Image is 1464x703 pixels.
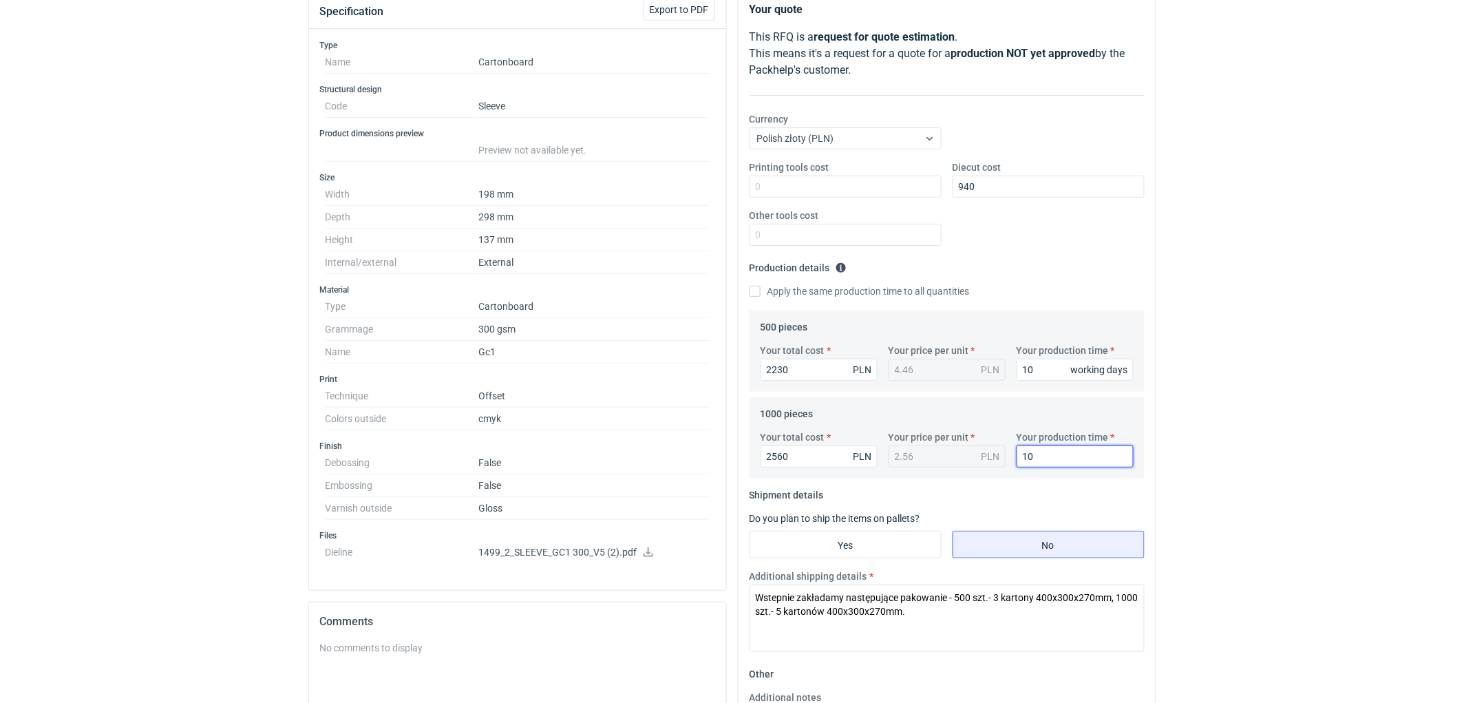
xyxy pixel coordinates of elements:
[326,229,479,251] dt: Height
[953,531,1145,558] label: No
[479,408,710,430] dd: cmyk
[326,51,479,74] dt: Name
[750,531,942,558] label: Yes
[650,5,709,14] span: Export to PDF
[479,385,710,408] dd: Offset
[320,284,715,295] h3: Material
[326,318,479,341] dt: Grammage
[750,569,867,583] label: Additional shipping details
[479,51,710,74] dd: Cartonboard
[479,206,710,229] dd: 298 mm
[761,316,808,333] legend: 500 pieces
[761,359,878,381] input: 0
[1071,363,1128,377] div: working days
[750,176,942,198] input: 0
[750,112,789,126] label: Currency
[326,408,479,430] dt: Colors outside
[1017,445,1134,468] input: 0
[326,95,479,118] dt: Code
[761,344,825,357] label: Your total cost
[750,3,803,16] strong: Your quote
[761,403,814,419] legend: 1000 pieces
[761,445,878,468] input: 0
[479,341,710,364] dd: Gc1
[951,47,1096,60] strong: production NOT yet approved
[479,497,710,520] dd: Gloss
[1017,430,1109,444] label: Your production time
[479,318,710,341] dd: 300 gsm
[889,344,969,357] label: Your price per unit
[479,95,710,118] dd: Sleeve
[320,40,715,51] h3: Type
[320,613,715,630] h2: Comments
[479,145,587,156] span: Preview not available yet.
[750,257,847,273] legend: Production details
[750,284,970,298] label: Apply the same production time to all quantities
[320,374,715,385] h3: Print
[479,229,710,251] dd: 137 mm
[1017,344,1109,357] label: Your production time
[479,452,710,474] dd: False
[982,450,1000,463] div: PLN
[320,172,715,183] h3: Size
[814,30,955,43] strong: request for quote estimation
[479,474,710,497] dd: False
[320,128,715,139] h3: Product dimensions preview
[326,251,479,274] dt: Internal/external
[326,541,479,569] dt: Dieline
[761,430,825,444] label: Your total cost
[889,430,969,444] label: Your price per unit
[326,295,479,318] dt: Type
[750,160,829,174] label: Printing tools cost
[320,441,715,452] h3: Finish
[853,450,872,463] div: PLN
[982,363,1000,377] div: PLN
[479,251,710,274] dd: External
[320,641,715,655] div: No comments to display
[326,183,479,206] dt: Width
[326,474,479,497] dt: Embossing
[326,385,479,408] dt: Technique
[750,513,920,524] label: Do you plan to ship the items on pallets?
[750,585,1145,652] textarea: Wstepnie zakładamy następujące pakowanie - 500 szt.- 3 kartony 400x300x270mm, 1000 szt.- 5 karton...
[750,663,774,680] legend: Other
[953,160,1001,174] label: Diecut cost
[479,295,710,318] dd: Cartonboard
[320,84,715,95] h3: Structural design
[750,29,1145,78] p: This RFQ is a . This means it's a request for a quote for a by the Packhelp's customer.
[326,497,479,520] dt: Varnish outside
[320,530,715,541] h3: Files
[757,133,834,144] span: Polish złoty (PLN)
[479,183,710,206] dd: 198 mm
[326,341,479,364] dt: Name
[750,224,942,246] input: 0
[750,484,824,501] legend: Shipment details
[326,206,479,229] dt: Depth
[326,452,479,474] dt: Debossing
[953,176,1145,198] input: 0
[479,547,710,559] p: 1499_2_SLEEVE_GC1 300_V5 (2).pdf
[853,363,872,377] div: PLN
[1017,359,1134,381] input: 0
[750,209,819,222] label: Other tools cost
